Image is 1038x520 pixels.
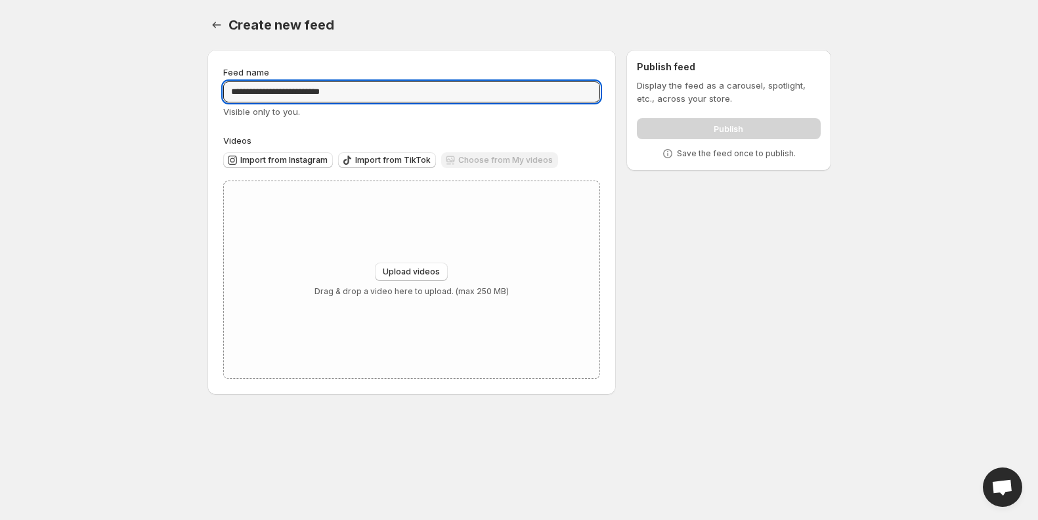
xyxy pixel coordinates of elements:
[223,152,333,168] button: Import from Instagram
[677,148,796,159] p: Save the feed once to publish.
[228,17,334,33] span: Create new feed
[383,267,440,277] span: Upload videos
[223,106,300,117] span: Visible only to you.
[223,135,251,146] span: Videos
[314,286,509,297] p: Drag & drop a video here to upload. (max 250 MB)
[355,155,431,165] span: Import from TikTok
[637,60,820,74] h2: Publish feed
[637,79,820,105] p: Display the feed as a carousel, spotlight, etc., across your store.
[375,263,448,281] button: Upload videos
[338,152,436,168] button: Import from TikTok
[983,467,1022,507] a: Open chat
[207,16,226,34] button: Settings
[223,67,269,77] span: Feed name
[240,155,328,165] span: Import from Instagram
